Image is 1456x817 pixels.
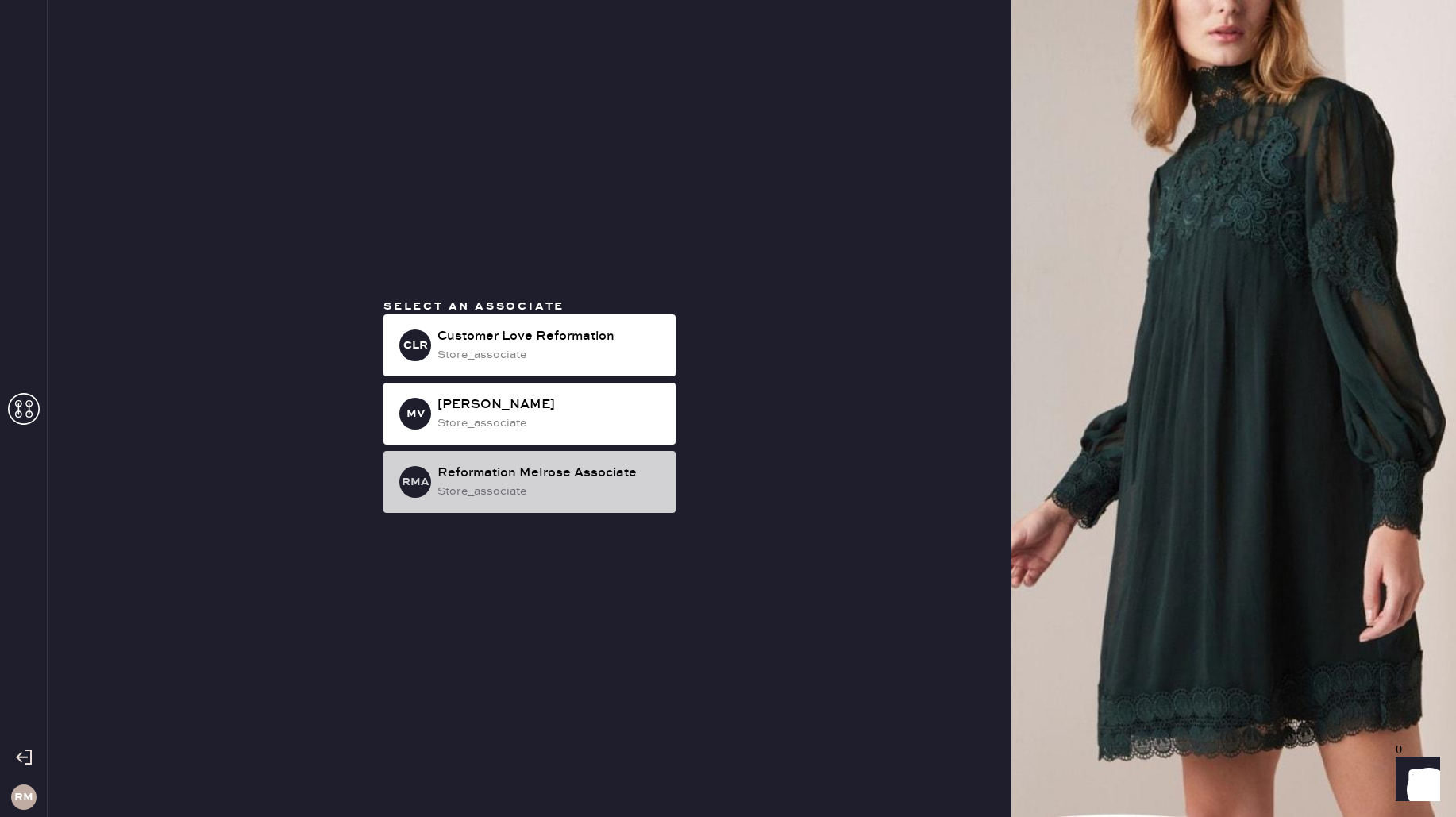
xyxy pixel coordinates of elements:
[437,327,663,346] div: Customer Love Reformation
[437,483,663,500] div: store_associate
[437,395,663,414] div: [PERSON_NAME]
[437,346,663,364] div: store_associate
[402,476,429,488] h3: RMA
[1381,746,1449,814] iframe: Front Chat
[383,299,564,314] span: Select an associate
[437,414,663,432] div: store_associate
[14,792,33,803] h3: RM
[403,340,428,351] h3: CLR
[406,408,425,419] h3: MV
[437,464,663,483] div: Reformation Melrose Associate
